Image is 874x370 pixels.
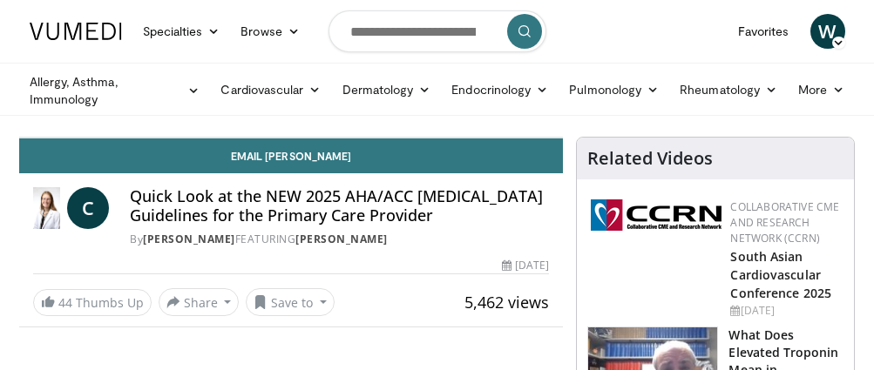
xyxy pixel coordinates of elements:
[441,72,559,107] a: Endocrinology
[591,199,722,231] img: a04ee3ba-8487-4636-b0fb-5e8d268f3737.png.150x105_q85_autocrop_double_scale_upscale_version-0.2.png
[295,232,388,246] a: [PERSON_NAME]
[730,303,840,319] div: [DATE]
[33,187,61,229] img: Dr. Catherine P. Benziger
[728,14,800,49] a: Favorites
[230,14,310,49] a: Browse
[67,187,109,229] a: C
[130,232,549,247] div: By FEATURING
[730,199,839,246] a: Collaborative CME and Research Network (CCRN)
[132,14,231,49] a: Specialties
[33,289,152,316] a: 44 Thumbs Up
[788,72,855,107] a: More
[559,72,669,107] a: Pulmonology
[30,23,122,40] img: VuMedi Logo
[332,72,442,107] a: Dermatology
[246,288,335,316] button: Save to
[143,232,235,246] a: [PERSON_NAME]
[19,138,564,173] a: Email [PERSON_NAME]
[58,294,72,311] span: 44
[669,72,788,107] a: Rheumatology
[329,10,546,52] input: Search topics, interventions
[464,292,549,313] span: 5,462 views
[810,14,845,49] a: W
[19,73,211,108] a: Allergy, Asthma, Immunology
[159,288,240,316] button: Share
[587,148,713,169] h4: Related Videos
[210,72,331,107] a: Cardiovascular
[730,248,831,301] a: South Asian Cardiovascular Conference 2025
[130,187,549,225] h4: Quick Look at the NEW 2025 AHA/ACC [MEDICAL_DATA] Guidelines for the Primary Care Provider
[502,258,549,273] div: [DATE]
